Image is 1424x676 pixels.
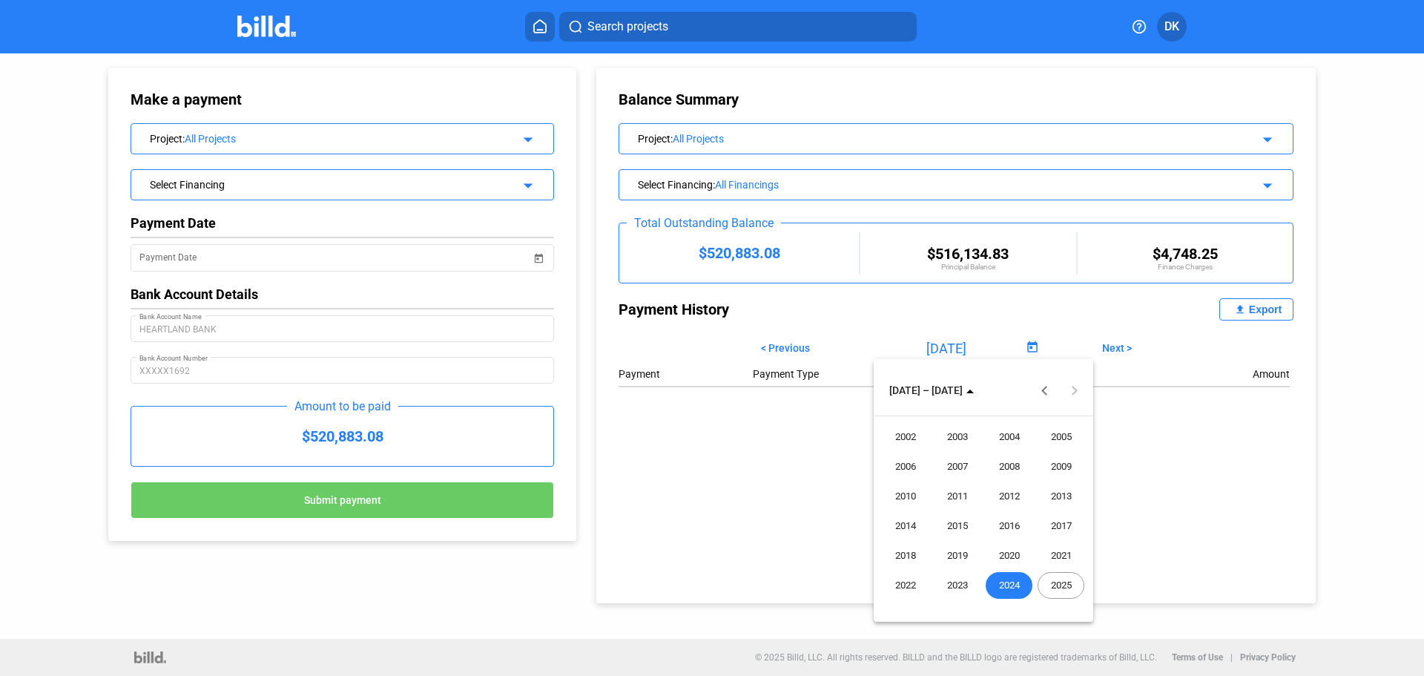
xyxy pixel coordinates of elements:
[882,513,929,539] span: 2014
[882,453,929,480] span: 2006
[1038,542,1084,569] span: 2021
[983,571,1035,600] button: 2024
[1038,513,1084,539] span: 2017
[934,513,980,539] span: 2015
[934,572,980,599] span: 2023
[1035,511,1087,541] button: 2017
[934,453,980,480] span: 2007
[983,422,1035,452] button: 2004
[1038,453,1084,480] span: 2009
[932,511,983,541] button: 2015
[1038,572,1084,599] span: 2025
[1038,483,1084,510] span: 2013
[986,513,1032,539] span: 2016
[983,511,1035,541] button: 2016
[1035,541,1087,571] button: 2021
[880,571,932,600] button: 2022
[1035,482,1087,511] button: 2013
[934,424,980,450] span: 2003
[880,511,932,541] button: 2014
[880,541,932,571] button: 2018
[986,453,1032,480] span: 2008
[932,422,983,452] button: 2003
[986,424,1032,450] span: 2004
[932,571,983,600] button: 2023
[986,542,1032,569] span: 2020
[983,482,1035,511] button: 2012
[1035,571,1087,600] button: 2025
[1035,422,1087,452] button: 2005
[1038,424,1084,450] span: 2005
[934,483,980,510] span: 2011
[934,542,980,569] span: 2019
[986,483,1032,510] span: 2012
[1035,452,1087,482] button: 2009
[882,424,929,450] span: 2002
[889,384,963,396] span: [DATE] – [DATE]
[880,482,932,511] button: 2010
[986,572,1032,599] span: 2024
[983,541,1035,571] button: 2020
[932,482,983,511] button: 2011
[882,542,929,569] span: 2018
[880,422,932,452] button: 2002
[882,483,929,510] span: 2010
[983,452,1035,482] button: 2008
[932,541,983,571] button: 2019
[1029,375,1059,405] button: Previous 24 years
[883,377,980,404] button: Choose date
[880,452,932,482] button: 2006
[932,452,983,482] button: 2007
[882,572,929,599] span: 2022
